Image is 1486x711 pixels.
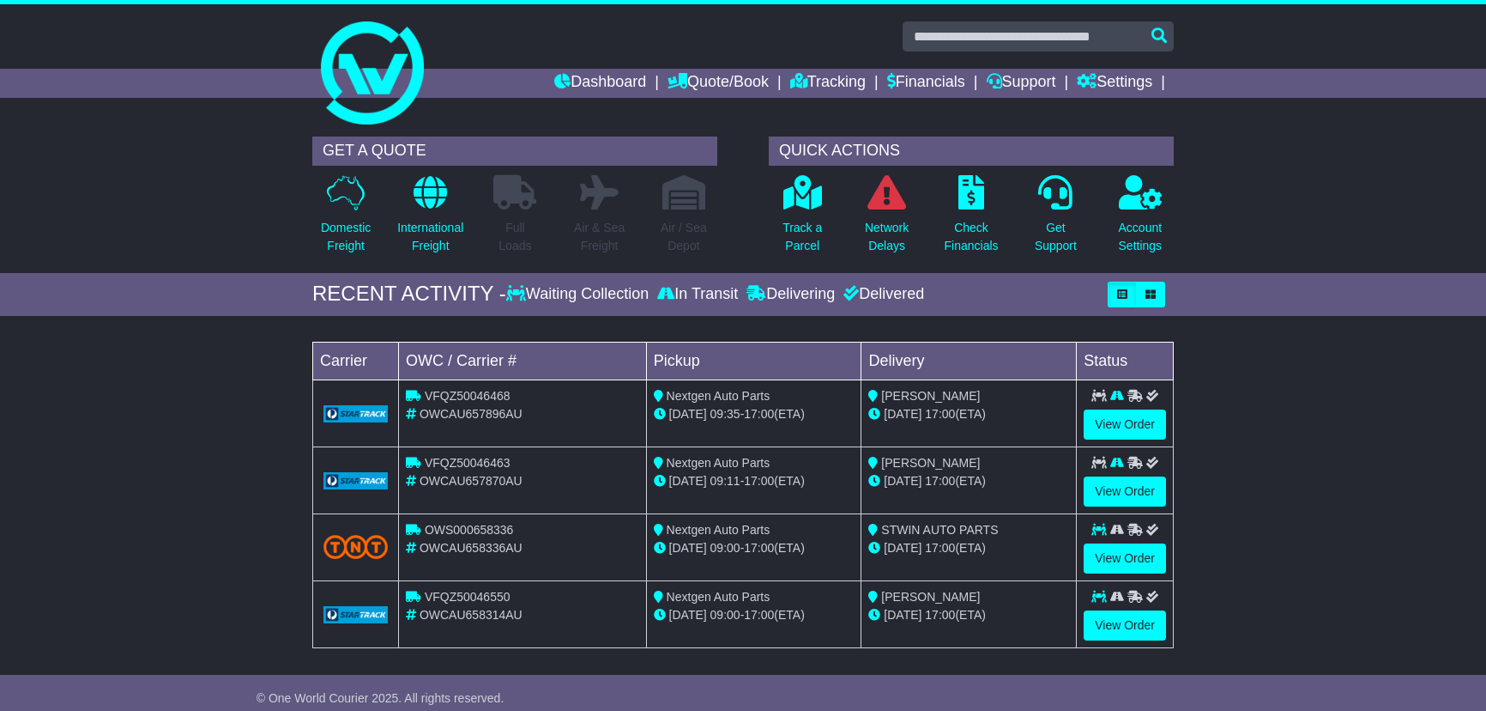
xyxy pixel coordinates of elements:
[257,691,504,705] span: © One World Courier 2025. All rights reserved.
[396,174,464,264] a: InternationalFreight
[646,342,861,380] td: Pickup
[868,606,1069,624] div: (ETA)
[420,541,523,555] span: OWCAU658336AU
[667,389,770,403] span: Nextgen Auto Parts
[782,174,823,264] a: Track aParcel
[1084,544,1166,574] a: View Order
[710,474,740,488] span: 09:11
[669,541,707,555] span: [DATE]
[669,407,707,421] span: [DATE]
[312,282,506,307] div: RECENT ACTIVITY -
[323,535,388,558] img: TNT_Domestic.png
[425,523,514,537] span: OWS000658336
[506,285,653,304] div: Waiting Collection
[744,407,774,421] span: 17:00
[1077,342,1174,380] td: Status
[881,523,998,537] span: STWIN AUTO PARTS
[710,407,740,421] span: 09:35
[868,405,1069,423] div: (ETA)
[744,474,774,488] span: 17:00
[881,456,980,470] span: [PERSON_NAME]
[669,608,707,622] span: [DATE]
[1077,69,1152,98] a: Settings
[420,474,523,488] span: OWCAU657870AU
[925,407,955,421] span: 17:00
[653,285,742,304] div: In Transit
[667,456,770,470] span: Nextgen Auto Parts
[320,174,371,264] a: DomesticFreight
[654,472,855,490] div: - (ETA)
[839,285,924,304] div: Delivered
[925,608,955,622] span: 17:00
[782,219,822,255] p: Track a Parcel
[669,474,707,488] span: [DATE]
[884,407,921,421] span: [DATE]
[667,69,769,98] a: Quote/Book
[312,137,717,166] div: GET A QUOTE
[312,684,1174,708] div: FROM OUR SUPPORT
[744,541,774,555] span: 17:00
[742,285,839,304] div: Delivering
[554,69,646,98] a: Dashboard
[397,219,463,255] p: International Freight
[493,219,536,255] p: Full Loads
[1035,219,1077,255] p: Get Support
[425,456,510,470] span: VFQZ50046463
[323,606,388,623] img: GetCarrierServiceLogo
[420,407,523,421] span: OWCAU657896AU
[1034,174,1078,264] a: GetSupport
[574,219,625,255] p: Air & Sea Freight
[399,342,647,380] td: OWC / Carrier #
[425,590,510,604] span: VFQZ50046550
[710,541,740,555] span: 09:00
[313,342,399,380] td: Carrier
[887,69,965,98] a: Financials
[861,342,1077,380] td: Delivery
[425,389,510,403] span: VFQZ50046468
[667,590,770,604] span: Nextgen Auto Parts
[884,541,921,555] span: [DATE]
[654,539,855,557] div: - (ETA)
[884,474,921,488] span: [DATE]
[1084,410,1166,440] a: View Order
[881,590,980,604] span: [PERSON_NAME]
[864,174,909,264] a: NetworkDelays
[323,472,388,489] img: GetCarrierServiceLogo
[710,608,740,622] span: 09:00
[987,69,1056,98] a: Support
[769,137,1174,166] div: QUICK ACTIONS
[321,219,371,255] p: Domestic Freight
[945,219,999,255] p: Check Financials
[790,69,866,98] a: Tracking
[868,539,1069,557] div: (ETA)
[1119,219,1163,255] p: Account Settings
[420,608,523,622] span: OWCAU658314AU
[323,405,388,422] img: GetCarrierServiceLogo
[868,472,1069,490] div: (ETA)
[925,474,955,488] span: 17:00
[654,405,855,423] div: - (ETA)
[667,523,770,537] span: Nextgen Auto Parts
[925,541,955,555] span: 17:00
[1084,477,1166,507] a: View Order
[944,174,1000,264] a: CheckFinancials
[654,606,855,624] div: - (ETA)
[744,608,774,622] span: 17:00
[661,219,707,255] p: Air / Sea Depot
[1118,174,1163,264] a: AccountSettings
[884,608,921,622] span: [DATE]
[865,219,909,255] p: Network Delays
[1084,611,1166,641] a: View Order
[881,389,980,403] span: [PERSON_NAME]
